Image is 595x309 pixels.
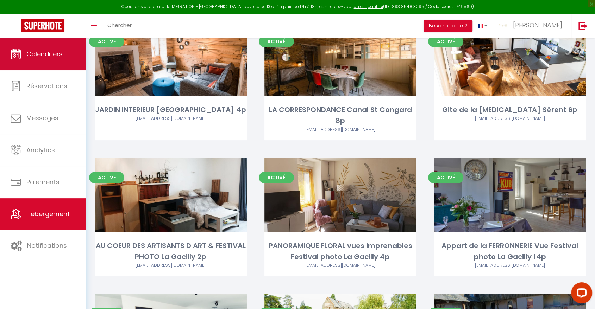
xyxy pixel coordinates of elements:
[319,52,361,66] a: Editer
[489,188,531,202] a: Editer
[89,172,124,183] span: Activé
[95,115,247,122] div: Airbnb
[95,262,247,269] div: Airbnb
[434,115,586,122] div: Airbnb
[434,104,586,115] div: Gite de la [MEDICAL_DATA] Sérent 6p
[150,188,192,202] a: Editer
[489,52,531,66] a: Editer
[26,50,63,58] span: Calendriers
[26,82,67,90] span: Réservations
[107,21,132,29] span: Chercher
[434,262,586,269] div: Airbnb
[424,20,472,32] button: Besoin d'aide ?
[434,240,586,263] div: Appart de la FERRONNERIE Vue Festival photo La Gacilly 14p
[27,241,67,250] span: Notifications
[95,104,247,115] div: JARDIN INTERIEUR [GEOGRAPHIC_DATA] 4p
[26,146,55,154] span: Analytics
[264,104,416,127] div: LA CORRESPONDANCE Canal St Congard 8p
[26,210,70,218] span: Hébergement
[565,279,595,309] iframe: LiveChat chat widget
[578,21,587,30] img: logout
[264,127,416,133] div: Airbnb
[264,240,416,263] div: PANORAMIQUE FLORAL vues imprenables Festival photo La Gacilly 4p
[150,52,192,66] a: Editer
[428,36,463,47] span: Activé
[493,14,571,38] a: ... [PERSON_NAME]
[89,36,124,47] span: Activé
[259,36,294,47] span: Activé
[264,262,416,269] div: Airbnb
[513,21,562,30] span: [PERSON_NAME]
[102,14,137,38] a: Chercher
[354,4,383,9] a: en cliquant ici
[95,240,247,263] div: AU COEUR DES ARTISANTS D ART & FESTIVAL PHOTO La Gacilly 2p
[428,172,463,183] span: Activé
[26,178,60,186] span: Paiements
[319,188,361,202] a: Editer
[21,19,64,32] img: Super Booking
[26,114,58,122] span: Messages
[259,172,294,183] span: Activé
[498,20,508,31] img: ...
